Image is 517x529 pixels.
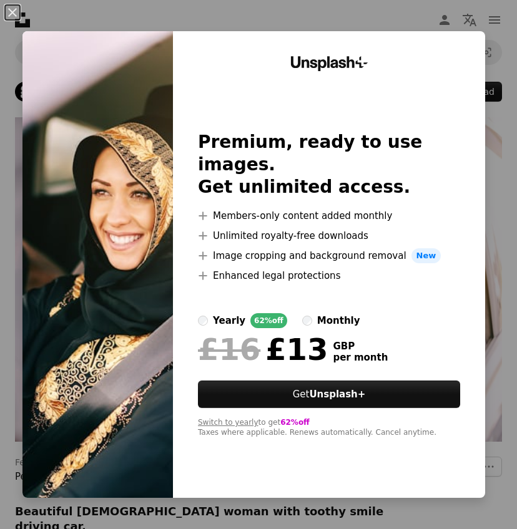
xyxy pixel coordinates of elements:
span: GBP [333,341,388,352]
div: monthly [317,313,360,328]
div: to get Taxes where applicable. Renews automatically. Cancel anytime. [198,418,460,438]
span: per month [333,352,388,363]
li: Enhanced legal protections [198,268,460,283]
strong: Unsplash+ [309,389,365,400]
button: GetUnsplash+ [198,381,460,408]
li: Members-only content added monthly [198,208,460,223]
h2: Premium, ready to use images. Get unlimited access. [198,131,460,198]
button: Switch to yearly [198,418,258,428]
li: Image cropping and background removal [198,248,460,263]
span: £16 [198,333,260,366]
span: 62% off [280,418,310,427]
div: 62% off [250,313,287,328]
div: £13 [198,333,328,366]
span: New [411,248,441,263]
input: yearly62%off [198,316,208,326]
input: monthly [302,316,312,326]
div: yearly [213,313,245,328]
li: Unlimited royalty-free downloads [198,228,460,243]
